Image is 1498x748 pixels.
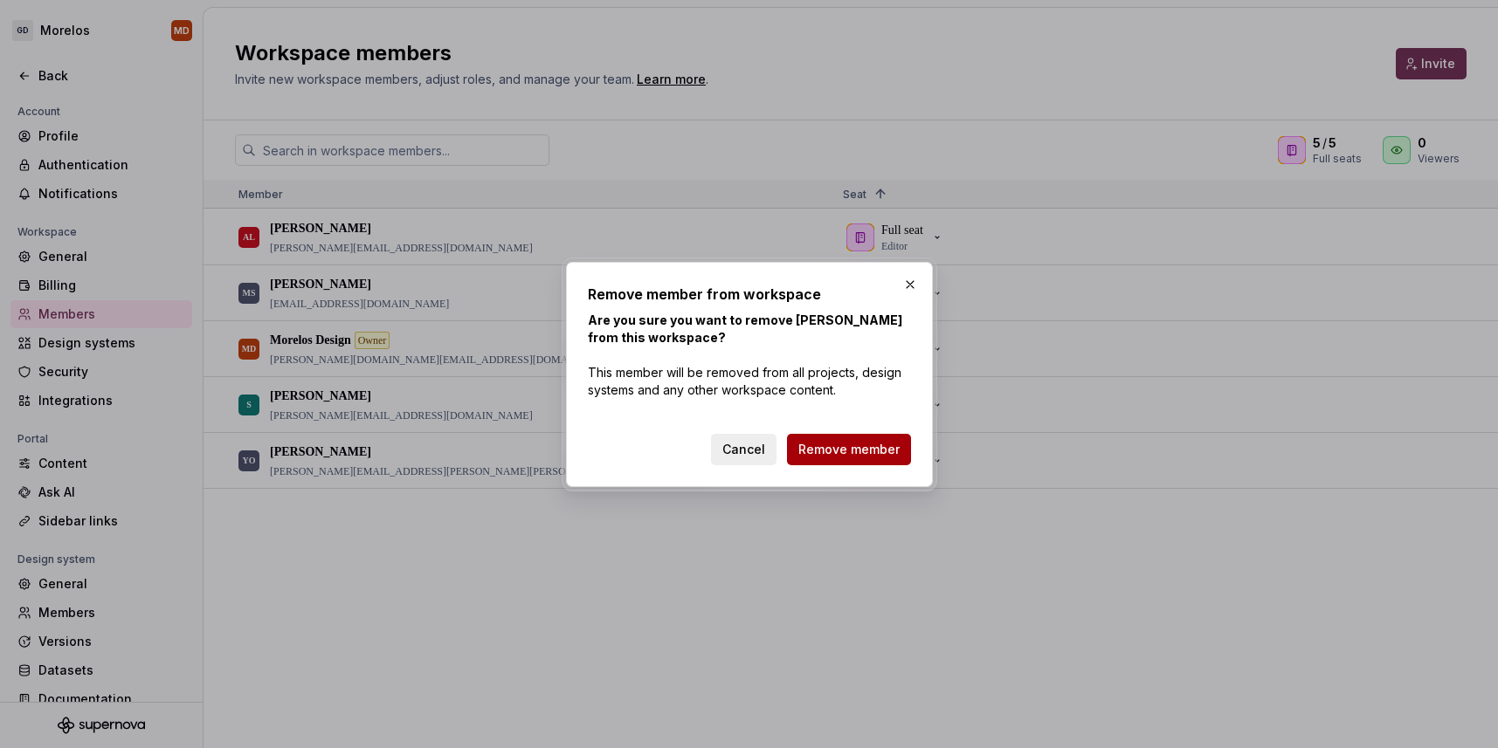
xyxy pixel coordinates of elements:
[588,284,911,305] h2: Remove member from workspace
[588,312,902,345] b: Are you sure you want to remove [PERSON_NAME] from this workspace?
[711,434,777,465] button: Cancel
[588,312,911,399] p: This member will be removed from all projects, design systems and any other workspace content.
[798,441,900,458] span: Remove member
[787,434,911,465] button: Remove member
[722,441,765,458] span: Cancel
